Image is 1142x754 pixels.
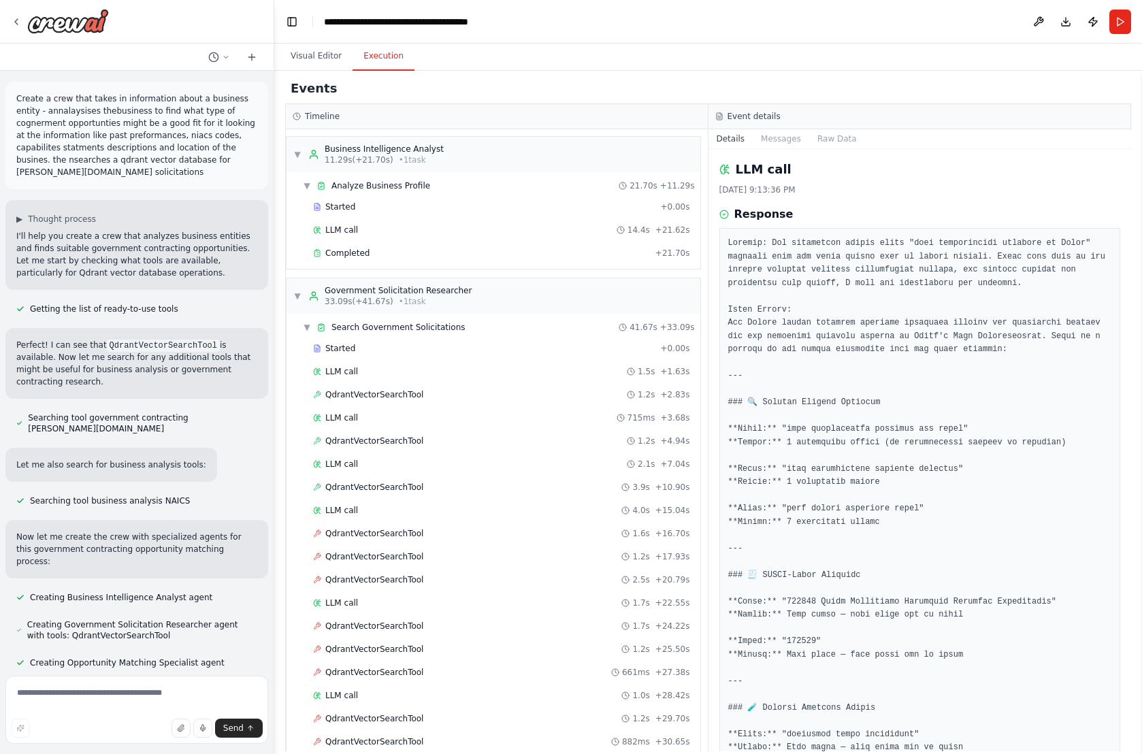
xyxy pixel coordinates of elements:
span: QdrantVectorSearchTool [325,667,423,678]
button: Improve this prompt [11,719,30,738]
span: 1.0s [632,690,649,701]
button: Raw Data [809,129,865,148]
span: Creating Government Solicitation Researcher agent with tools: QdrantVectorSearchTool [27,619,257,641]
span: + 1.63s [660,366,689,377]
span: Send [223,723,244,734]
button: Send [215,719,263,738]
span: 21.70s [630,180,657,191]
span: 661ms [622,667,650,678]
span: Searching tool business analysis NAICS [30,495,190,506]
span: Started [325,201,355,212]
span: + 20.79s [655,574,690,585]
p: Let me also search for business analysis tools: [16,459,206,471]
button: Execution [353,42,414,71]
span: + 28.42s [655,690,690,701]
span: Completed [325,248,370,259]
p: Create a crew that takes in information about a business entity - annalaysises thebusiness to fin... [16,93,257,178]
span: QdrantVectorSearchTool [325,482,423,493]
span: QdrantVectorSearchTool [325,436,423,446]
span: LLM call [325,505,358,516]
span: 1.6s [632,528,649,539]
span: + 29.70s [655,713,690,724]
span: + 2.83s [660,389,689,400]
span: + 4.94s [660,436,689,446]
span: LLM call [325,412,358,423]
span: + 25.50s [655,644,690,655]
span: 11.29s (+21.70s) [325,154,393,165]
button: Visual Editor [280,42,353,71]
span: Search Government Solicitations [331,322,466,333]
button: Messages [753,129,809,148]
span: • 1 task [399,296,426,307]
span: LLM call [325,597,358,608]
span: + 3.68s [660,412,689,423]
span: 1.7s [632,597,649,608]
span: 4.0s [632,505,649,516]
span: ▼ [303,180,311,191]
span: Creating Opportunity Matching Specialist agent [30,657,225,668]
h3: Event details [728,111,781,122]
div: Government Solicitation Researcher [325,285,472,296]
button: Switch to previous chat [203,49,235,65]
button: ▶Thought process [16,214,96,225]
span: QdrantVectorSearchTool [325,551,423,562]
button: Click to speak your automation idea [193,719,212,738]
span: + 24.22s [655,621,690,632]
h2: Events [291,79,337,98]
span: 2.5s [632,574,649,585]
span: + 22.55s [655,597,690,608]
span: Thought process [28,214,96,225]
span: 1.2s [638,436,655,446]
span: QdrantVectorSearchTool [325,389,423,400]
span: 715ms [627,412,655,423]
span: + 10.90s [655,482,690,493]
button: Hide left sidebar [282,12,301,31]
span: 2.1s [638,459,655,470]
span: QdrantVectorSearchTool [325,528,423,539]
button: Details [708,129,753,148]
span: 14.4s [627,225,650,235]
span: 41.67s [630,322,657,333]
span: ▼ [293,149,301,160]
span: LLM call [325,366,358,377]
span: + 0.00s [660,201,689,212]
span: 1.2s [638,389,655,400]
span: ▼ [293,291,301,301]
span: Analyze Business Profile [331,180,430,191]
span: + 30.65s [655,736,690,747]
span: + 11.29s [660,180,695,191]
span: QdrantVectorSearchTool [325,736,423,747]
h3: Timeline [305,111,340,122]
span: + 0.00s [660,343,689,354]
span: QdrantVectorSearchTool [325,621,423,632]
span: 1.7s [632,621,649,632]
span: 1.2s [632,713,649,724]
div: [DATE] 9:13:36 PM [719,184,1121,195]
span: • 1 task [399,154,426,165]
span: + 7.04s [660,459,689,470]
nav: breadcrumb [324,15,468,29]
div: Business Intelligence Analyst [325,144,444,154]
p: I'll help you create a crew that analyzes business entities and finds suitable government contrac... [16,230,257,279]
img: Logo [27,9,109,33]
h2: LLM call [736,160,792,179]
span: LLM call [325,459,358,470]
button: Upload files [172,719,191,738]
h3: Response [734,206,794,223]
span: Getting the list of ready-to-use tools [30,304,178,314]
span: 882ms [622,736,650,747]
span: ▼ [303,322,311,333]
span: 3.9s [632,482,649,493]
span: QdrantVectorSearchTool [325,574,423,585]
button: Start a new chat [241,49,263,65]
span: + 27.38s [655,667,690,678]
p: Now let me create the crew with specialized agents for this government contracting opportunity ma... [16,531,257,568]
span: + 16.70s [655,528,690,539]
span: + 17.93s [655,551,690,562]
span: QdrantVectorSearchTool [325,713,423,724]
span: ▶ [16,214,22,225]
span: LLM call [325,690,358,701]
span: Searching tool government contracting [PERSON_NAME][DOMAIN_NAME] [28,412,257,434]
span: 1.2s [632,551,649,562]
code: QdrantVectorSearchTool [107,340,220,352]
